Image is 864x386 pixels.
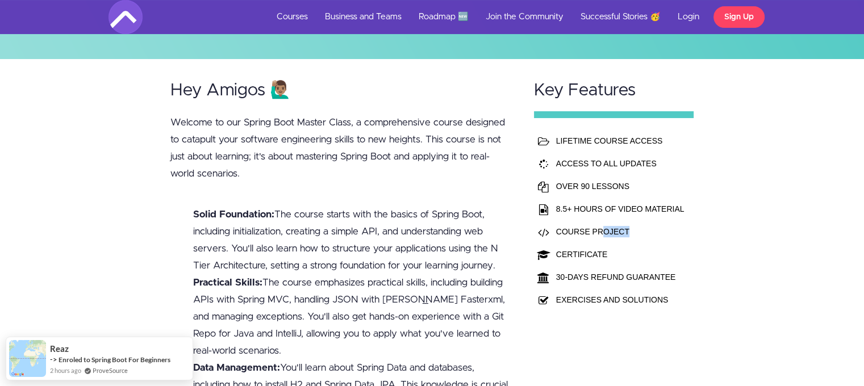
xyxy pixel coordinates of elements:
[713,6,765,28] a: Sign Up
[553,243,687,266] td: CERTIFICATE
[50,344,69,354] span: Reaz
[9,340,46,377] img: provesource social proof notification image
[534,81,694,100] h2: Key Features
[553,152,687,175] td: ACCESS TO ALL UPDATES
[193,209,274,219] b: Solid Foundation:
[553,266,687,288] td: 30-DAYS REFUND GUARANTEE
[50,366,81,375] span: 2 hours ago
[50,355,57,364] span: ->
[170,114,512,182] p: Welcome to our Spring Boot Master Class, a comprehensive course designed to catapult your softwar...
[193,363,280,372] b: Data Management:
[193,206,512,274] li: The course starts with the basics of Spring Boot, including initialization, creating a simple API...
[93,367,128,374] a: ProveSource
[59,355,170,364] a: Enroled to Spring Boot For Beginners
[553,288,687,311] td: EXERCISES AND SOLUTIONS
[553,198,687,220] td: 8.5+ HOURS OF VIDEO MATERIAL
[553,129,687,152] td: LIFETIME COURSE ACCESS
[193,274,512,359] li: The course emphasizes practical skills, including building APIs with Spring MVC, handling JSON wi...
[170,81,512,100] h2: Hey Amigos 🙋🏽‍♂️
[193,278,262,287] b: Practical Skills:
[553,175,687,198] td: OVER 90 LESSONS
[553,220,687,243] td: COURSE PROJECT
